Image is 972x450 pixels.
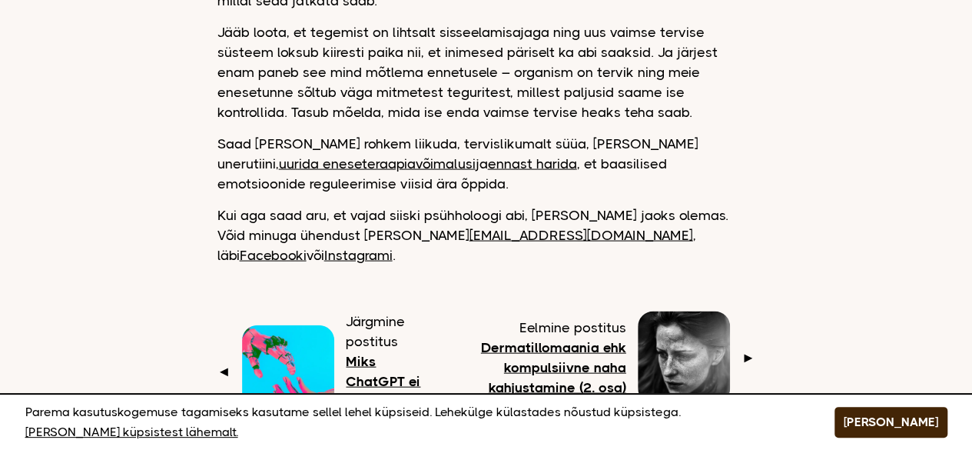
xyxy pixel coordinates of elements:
p: Kui aga saad aru, et vajad siiski psühholoogi abi, [PERSON_NAME] jaoks olemas. Võid minuga ühendu... [217,205,755,265]
a: ◄ Järgmine postitus Miks ChatGPT ei ole hea psühholoog [217,312,435,432]
a: [EMAIL_ADDRESS][DOMAIN_NAME] [469,228,693,243]
span: Eelmine postitus [434,318,625,338]
span: Järgmine postitus [346,312,434,352]
span: ◄ [217,362,231,382]
p: Parema kasutuskogemuse tagamiseks kasutame sellel lehel küpsiseid. Lehekülge külastades nõustud k... [25,402,796,442]
p: Saad [PERSON_NAME] rohkem liikuda, tervislikumalt süüa, [PERSON_NAME] unerutiini, ja , et baasili... [217,134,755,194]
a: ennast harida [488,156,577,172]
a: Eelmine postitus Dermatillomaania ehk kompulsiivne naha kahjustamine (2. osa) ► [434,312,755,404]
img: Mureliku näoga naine vaatamas kõrvale [638,312,730,404]
b: Miks ChatGPT ei ole hea psühholoog [346,354,420,429]
a: Facebooki [240,248,307,263]
b: Dermatillomaania ehk kompulsiivne naha kahjustamine (2. osa) [481,340,626,395]
button: [PERSON_NAME] [834,407,947,438]
img: Inimese ja roboti käsi kokku puutumas [242,325,334,418]
a: [PERSON_NAME] küpsistest lähemalt. [25,422,238,442]
p: Jääb loota, et tegemist on lihtsalt sisseelamisajaga ning uus vaimse tervise süsteem loksub kiire... [217,22,755,122]
a: Instagrami [324,248,393,263]
span: ► [741,348,755,368]
a: uurida eneseteraapiavõimalusi [279,156,476,172]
